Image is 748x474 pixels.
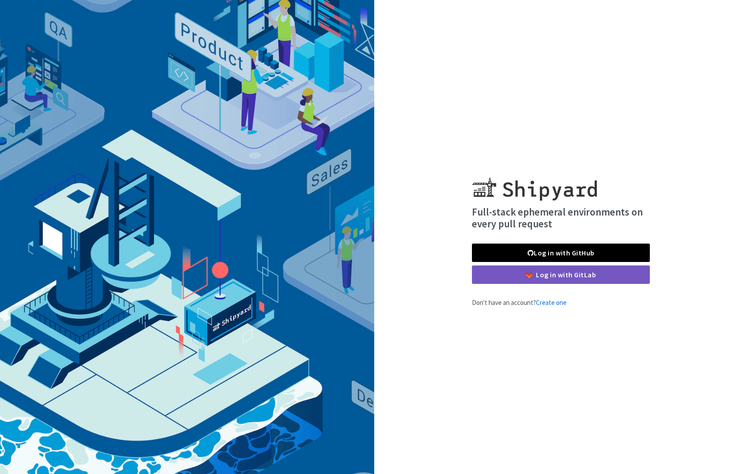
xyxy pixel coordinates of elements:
[472,206,650,230] h4: Full-stack ephemeral environments on every pull request
[472,298,567,307] span: Don't have an account?
[472,244,650,262] a: Log in with GitHub
[472,166,597,201] img: Shipyard logo
[526,272,532,278] img: gitlab-color.svg
[472,265,650,284] a: Log in with GitLab
[536,298,567,307] a: Create one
